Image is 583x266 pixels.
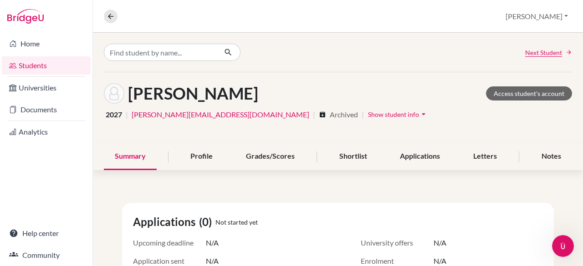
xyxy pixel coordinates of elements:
span: | [313,109,315,120]
span: | [362,109,364,120]
div: Grades/Scores [235,143,306,170]
span: Applications [133,214,199,230]
a: Access student's account [486,86,572,100]
span: N/A [434,237,446,248]
button: [PERSON_NAME] [501,8,572,25]
a: Next Student [525,48,572,57]
a: Analytics [2,123,91,141]
i: archive [319,111,326,118]
a: Documents [2,100,91,119]
img: José Jiménez's avatar [104,83,124,104]
span: 2027 [106,109,122,120]
span: University offers [361,237,434,248]
input: Find student by name... [104,44,217,61]
h1: [PERSON_NAME] [128,84,258,103]
span: (0) [199,214,215,230]
div: Shortlist [328,143,378,170]
a: Universities [2,79,91,97]
div: Profile [179,143,224,170]
img: Bridge-U [7,9,44,24]
a: Help center [2,224,91,242]
a: [PERSON_NAME][EMAIL_ADDRESS][DOMAIN_NAME] [132,109,309,120]
a: Students [2,56,91,75]
div: Notes [531,143,572,170]
div: Letters [462,143,508,170]
span: | [126,109,128,120]
div: Applications [389,143,451,170]
a: Community [2,246,91,264]
iframe: Intercom live chat [552,235,574,257]
span: Upcoming deadline [133,237,206,248]
span: Show student info [368,110,419,118]
span: N/A [206,237,219,248]
span: Next Student [525,48,562,57]
i: arrow_drop_down [419,110,428,119]
span: Archived [330,109,358,120]
a: Home [2,35,91,53]
span: Not started yet [215,217,258,227]
div: Summary [104,143,157,170]
button: Show student infoarrow_drop_down [368,107,429,121]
